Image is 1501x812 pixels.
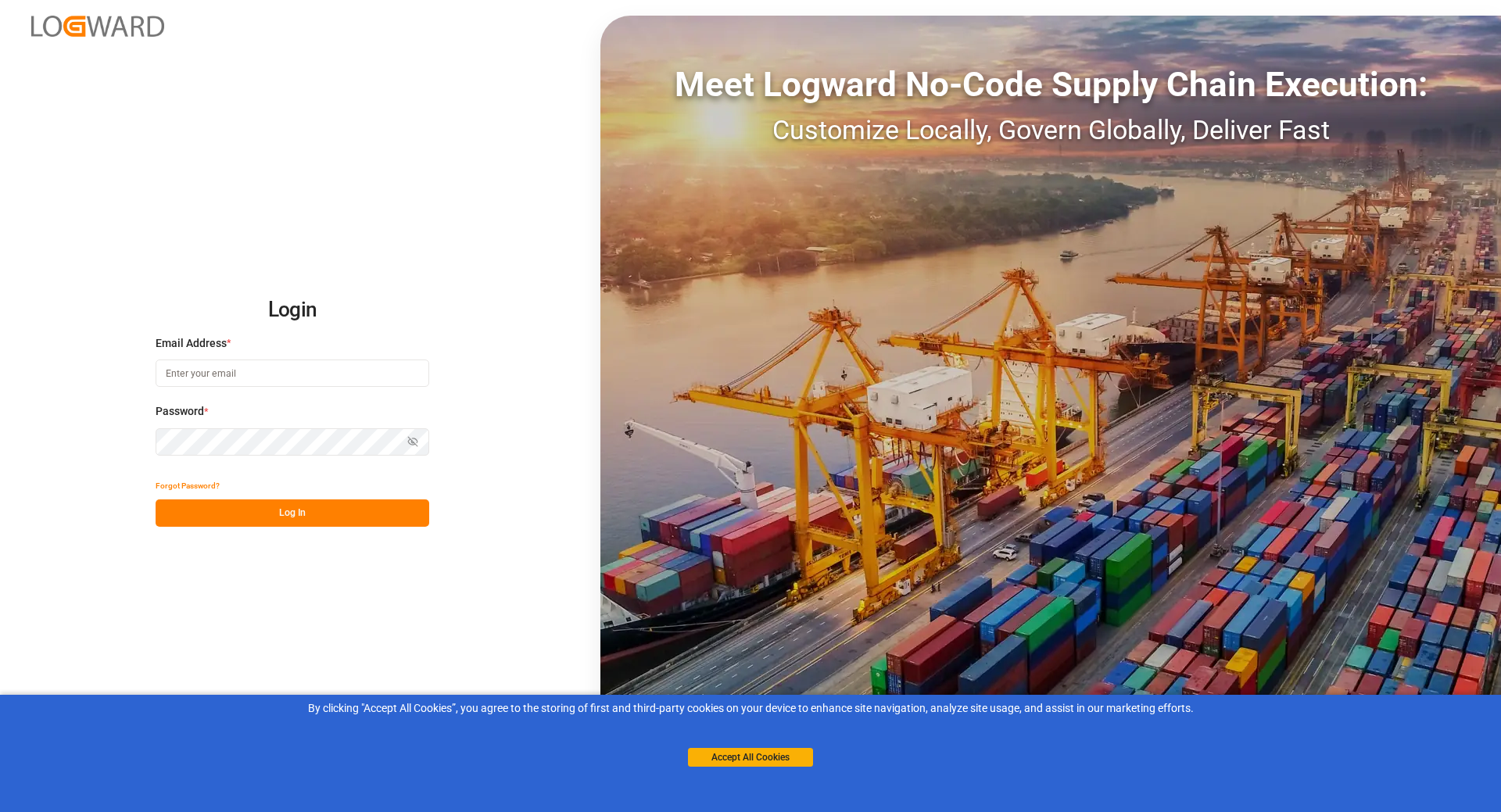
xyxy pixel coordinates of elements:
div: Meet Logward No-Code Supply Chain Execution: [600,59,1501,110]
button: Accept All Cookies [688,748,813,767]
button: Forgot Password? [156,472,220,499]
div: Customize Locally, Govern Globally, Deliver Fast [600,110,1501,150]
span: Password [156,403,204,420]
div: By clicking "Accept All Cookies”, you agree to the storing of first and third-party cookies on yo... [11,700,1490,717]
input: Enter your email [156,359,429,387]
button: Log In [156,499,429,527]
span: Email Address [156,335,227,352]
h2: Login [156,285,429,335]
img: Logward_new_orange.png [31,16,164,37]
